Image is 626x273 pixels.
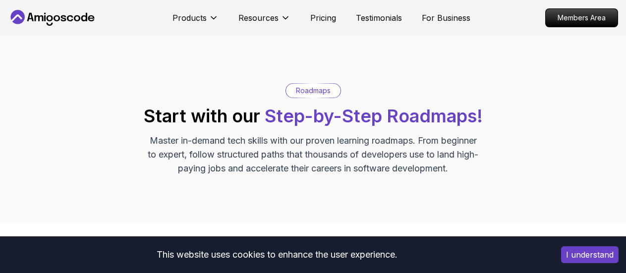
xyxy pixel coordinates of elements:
[310,12,336,24] a: Pricing
[546,9,618,27] p: Members Area
[238,12,279,24] p: Resources
[565,211,626,258] iframe: chat widget
[144,106,483,126] h2: Start with our
[265,105,483,127] span: Step-by-Step Roadmaps!
[238,12,290,32] button: Resources
[172,12,219,32] button: Products
[545,8,618,27] a: Members Area
[356,12,402,24] a: Testimonials
[296,86,331,96] p: Roadmaps
[172,12,207,24] p: Products
[147,134,480,175] p: Master in-demand tech skills with our proven learning roadmaps. From beginner to expert, follow s...
[7,244,546,266] div: This website uses cookies to enhance the user experience.
[561,246,619,263] button: Accept cookies
[422,12,470,24] a: For Business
